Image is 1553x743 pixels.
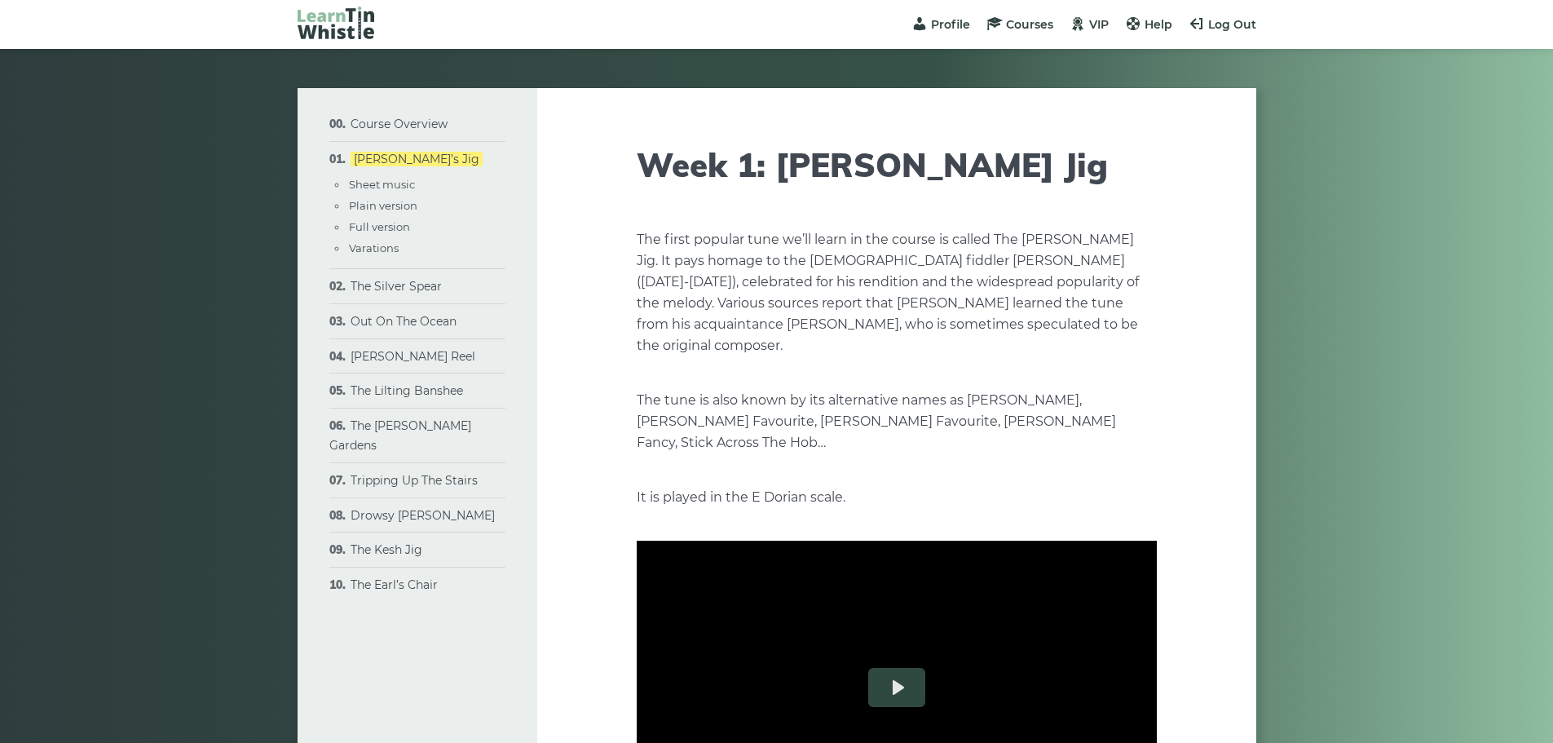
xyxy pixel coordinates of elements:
a: Full version [349,220,410,233]
p: It is played in the E Dorian scale. [637,487,1157,508]
span: VIP [1089,17,1109,32]
a: [PERSON_NAME] Reel [351,349,475,364]
span: Log Out [1208,17,1256,32]
a: Help [1125,17,1172,32]
a: Sheet music [349,178,415,191]
img: LearnTinWhistle.com [298,7,374,39]
span: Help [1145,17,1172,32]
a: The Earl’s Chair [351,577,438,592]
a: The Kesh Jig [351,542,422,557]
span: Courses [1006,17,1053,32]
a: Drowsy [PERSON_NAME] [351,508,495,523]
a: Out On The Ocean [351,314,457,329]
h1: Week 1: [PERSON_NAME] Jig [637,145,1157,184]
a: Course Overview [351,117,448,131]
a: [PERSON_NAME]’s Jig [351,152,483,166]
p: The tune is also known by its alternative names as [PERSON_NAME], [PERSON_NAME] Favourite, [PERSO... [637,390,1157,453]
a: Varations [349,241,399,254]
a: VIP [1070,17,1109,32]
a: The Silver Spear [351,279,442,294]
a: Courses [986,17,1053,32]
a: Log Out [1189,17,1256,32]
a: The [PERSON_NAME] Gardens [329,418,471,453]
span: Profile [931,17,970,32]
a: Plain version [349,199,417,212]
a: Tripping Up The Stairs [351,473,478,488]
a: Profile [911,17,970,32]
a: The Lilting Banshee [351,383,463,398]
p: The first popular tune we’ll learn in the course is called The [PERSON_NAME] Jig. It pays homage ... [637,229,1157,356]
